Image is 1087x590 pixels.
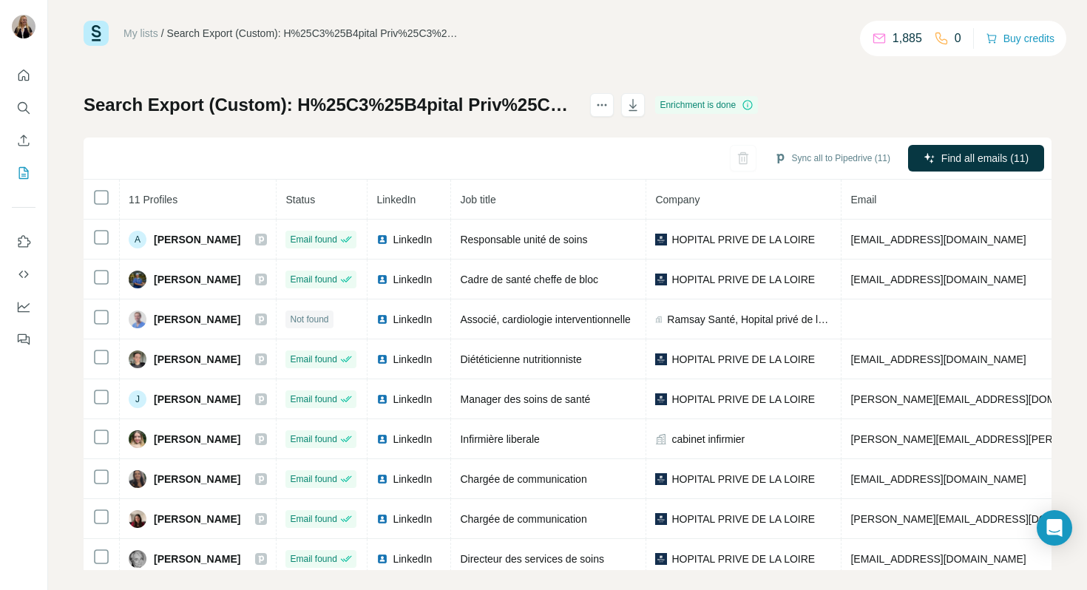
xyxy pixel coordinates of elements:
[154,512,240,526] span: [PERSON_NAME]
[671,472,815,486] span: HOPITAL PRIVE DE LA LOIRE
[290,552,336,566] span: Email found
[84,93,577,117] h1: Search Export (Custom): H%25C3%25B4pital Priv%25C3%25A9 de la Loire - [DATE] 09:44
[460,553,604,565] span: Directeur des services de soins
[460,393,590,405] span: Manager des soins de santé
[671,232,815,247] span: HOPITAL PRIVE DE LA LOIRE
[376,433,388,445] img: LinkedIn logo
[290,353,336,366] span: Email found
[667,312,832,327] span: Ramsay Santé, Hopital privé de la [GEOGRAPHIC_DATA]
[376,234,388,245] img: LinkedIn logo
[167,26,463,41] div: Search Export (Custom): H%25C3%25B4pital Priv%25C3%25A9 de la Loire - [DATE] 09:44
[393,512,432,526] span: LinkedIn
[850,553,1026,565] span: [EMAIL_ADDRESS][DOMAIN_NAME]
[460,513,586,525] span: Chargée de communication
[460,274,598,285] span: Cadre de santé cheffe de bloc
[460,194,495,206] span: Job title
[290,313,328,326] span: Not found
[12,95,35,121] button: Search
[376,553,388,565] img: LinkedIn logo
[154,472,240,486] span: [PERSON_NAME]
[393,232,432,247] span: LinkedIn
[290,472,336,486] span: Email found
[12,261,35,288] button: Use Surfe API
[655,513,667,525] img: company-logo
[655,393,667,405] img: company-logo
[908,145,1044,172] button: Find all emails (11)
[154,432,240,447] span: [PERSON_NAME]
[655,194,700,206] span: Company
[376,353,388,365] img: LinkedIn logo
[290,433,336,446] span: Email found
[393,352,432,367] span: LinkedIn
[655,473,667,485] img: company-logo
[376,313,388,325] img: LinkedIn logo
[671,552,815,566] span: HOPITAL PRIVE DE LA LOIRE
[123,27,158,39] a: My lists
[850,194,876,206] span: Email
[850,274,1026,285] span: [EMAIL_ADDRESS][DOMAIN_NAME]
[376,194,416,206] span: LinkedIn
[84,21,109,46] img: Surfe Logo
[154,232,240,247] span: [PERSON_NAME]
[129,231,146,248] div: A
[290,512,336,526] span: Email found
[671,272,815,287] span: HOPITAL PRIVE DE LA LOIRE
[655,96,758,114] div: Enrichment is done
[12,15,35,38] img: Avatar
[764,147,901,169] button: Sync all to Pipedrive (11)
[129,550,146,568] img: Avatar
[460,433,539,445] span: Infirmière liberale
[671,392,815,407] span: HOPITAL PRIVE DE LA LOIRE
[671,352,815,367] span: HOPITAL PRIVE DE LA LOIRE
[893,30,922,47] p: 1,885
[590,93,614,117] button: actions
[290,233,336,246] span: Email found
[129,194,177,206] span: 11 Profiles
[393,472,432,486] span: LinkedIn
[671,512,815,526] span: HOPITAL PRIVE DE LA LOIRE
[129,470,146,488] img: Avatar
[393,272,432,287] span: LinkedIn
[290,393,336,406] span: Email found
[290,273,336,286] span: Email found
[655,353,667,365] img: company-logo
[376,473,388,485] img: LinkedIn logo
[129,390,146,408] div: J
[12,294,35,320] button: Dashboard
[154,352,240,367] span: [PERSON_NAME]
[161,26,164,41] li: /
[285,194,315,206] span: Status
[12,62,35,89] button: Quick start
[1037,510,1072,546] div: Open Intercom Messenger
[129,311,146,328] img: Avatar
[129,430,146,448] img: Avatar
[671,432,745,447] span: cabinet infirmier
[986,28,1054,49] button: Buy credits
[12,127,35,154] button: Enrich CSV
[393,392,432,407] span: LinkedIn
[129,350,146,368] img: Avatar
[376,393,388,405] img: LinkedIn logo
[393,432,432,447] span: LinkedIn
[12,228,35,255] button: Use Surfe on LinkedIn
[850,473,1026,485] span: [EMAIL_ADDRESS][DOMAIN_NAME]
[460,353,581,365] span: Diététicienne nutritionniste
[154,312,240,327] span: [PERSON_NAME]
[460,473,586,485] span: Chargée de communication
[393,552,432,566] span: LinkedIn
[393,312,432,327] span: LinkedIn
[129,271,146,288] img: Avatar
[655,553,667,565] img: company-logo
[12,326,35,353] button: Feedback
[655,274,667,285] img: company-logo
[376,513,388,525] img: LinkedIn logo
[460,234,587,245] span: Responsable unité de soins
[850,353,1026,365] span: [EMAIL_ADDRESS][DOMAIN_NAME]
[154,392,240,407] span: [PERSON_NAME]
[129,510,146,528] img: Avatar
[12,160,35,186] button: My lists
[850,234,1026,245] span: [EMAIL_ADDRESS][DOMAIN_NAME]
[955,30,961,47] p: 0
[154,272,240,287] span: [PERSON_NAME]
[941,151,1029,166] span: Find all emails (11)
